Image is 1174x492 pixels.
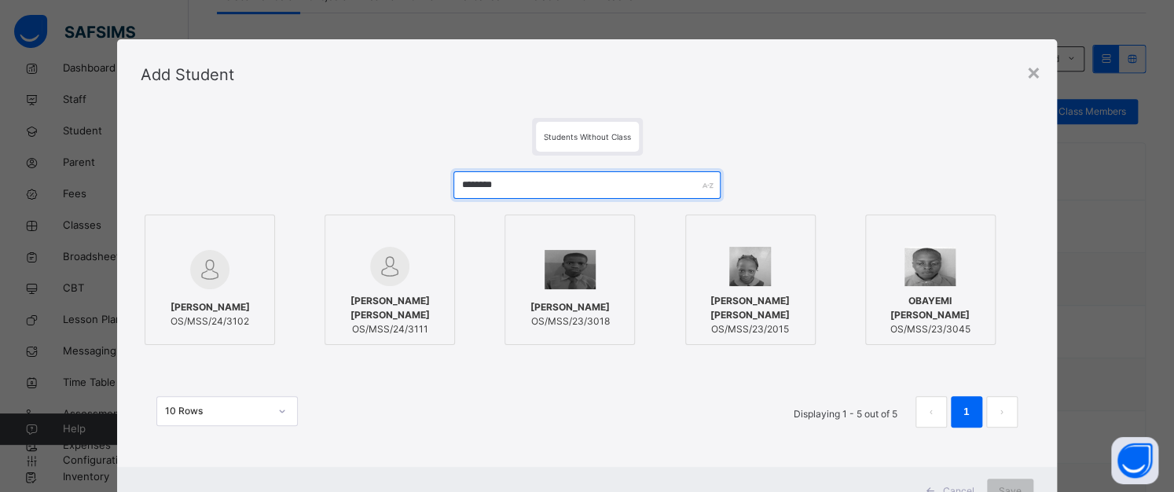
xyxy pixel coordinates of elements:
[874,322,987,336] span: OS/MSS/23/3045
[530,300,610,314] span: [PERSON_NAME]
[333,322,446,336] span: OS/MSS/24/3111
[544,132,631,141] span: Students Without Class
[141,65,234,84] span: Add Student
[915,396,947,428] li: 上一页
[729,247,771,286] img: OS_MSS_23_2015.png
[959,402,974,422] a: 1
[171,314,250,329] span: OS/MSS/24/3102
[165,404,269,418] div: 10 Rows
[1026,55,1041,88] div: ×
[986,396,1018,428] button: next page
[545,250,596,289] img: OS_MSS_23_3018.png
[190,250,229,289] img: default.svg
[915,396,947,428] button: prev page
[874,294,987,322] span: OBAYEMI [PERSON_NAME]
[694,322,807,336] span: OS/MSS/23/2015
[530,314,610,329] span: OS/MSS/23/3018
[333,294,446,322] span: [PERSON_NAME] [PERSON_NAME]
[171,300,250,314] span: [PERSON_NAME]
[986,396,1018,428] li: 下一页
[951,396,982,428] li: 1
[694,294,807,322] span: [PERSON_NAME] [PERSON_NAME]
[1111,437,1158,484] button: Open asap
[782,396,909,428] li: Displaying 1 - 5 out of 5
[904,247,956,286] img: OS_MSS_23_3045.png
[370,247,409,286] img: default.svg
